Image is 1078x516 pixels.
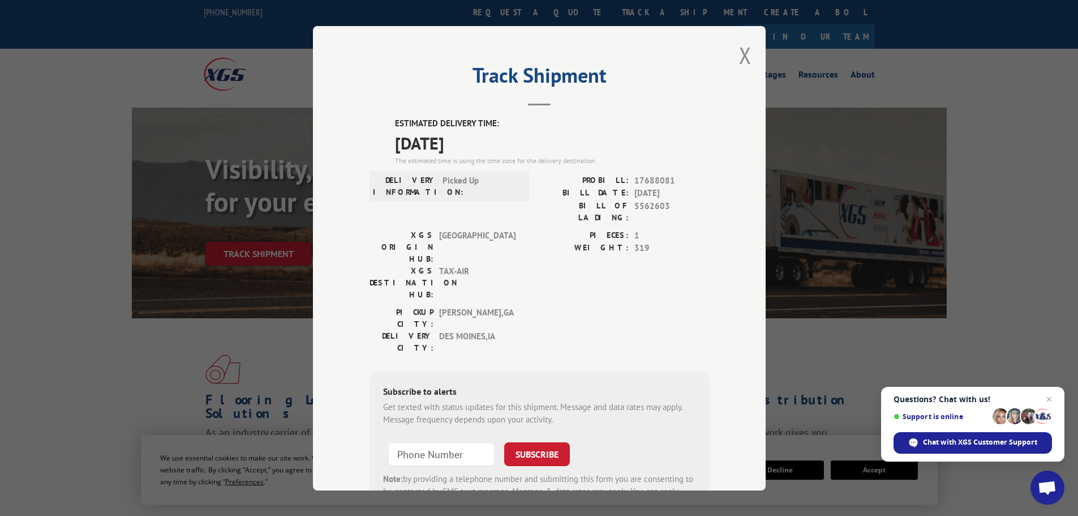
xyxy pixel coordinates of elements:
span: Support is online [894,412,989,421]
span: 17688081 [634,174,709,187]
div: Get texted with status updates for this shipment. Message and data rates may apply. Message frequ... [383,400,695,426]
span: TAX-AIR [439,265,516,300]
span: 1 [634,229,709,242]
label: BILL DATE: [539,187,629,200]
div: The estimated time is using the time zone for the delivery destination. [395,155,709,165]
span: Picked Up [443,174,519,198]
span: Questions? Chat with us! [894,395,1052,404]
button: SUBSCRIBE [504,442,570,466]
div: by providing a telephone number and submitting this form you are consenting to be contacted by SM... [383,472,695,511]
label: XGS ORIGIN HUB: [370,229,433,265]
label: WEIGHT: [539,242,629,255]
button: Close modal [739,40,751,70]
div: Open chat [1030,471,1064,505]
span: DES MOINES , IA [439,330,516,353]
input: Phone Number [388,442,495,466]
label: PICKUP CITY: [370,306,433,330]
label: DELIVERY INFORMATION: [373,174,437,198]
span: Chat with XGS Customer Support [923,437,1037,447]
div: Subscribe to alerts [383,384,695,400]
label: DELIVERY CITY: [370,330,433,353]
strong: Note: [383,473,403,484]
span: [GEOGRAPHIC_DATA] [439,229,516,265]
label: PROBILL: [539,174,629,187]
h2: Track Shipment [370,67,709,89]
span: [DATE] [395,130,709,155]
label: ESTIMATED DELIVERY TIME: [395,117,709,130]
span: 5562603 [634,199,709,223]
span: 319 [634,242,709,255]
span: [DATE] [634,187,709,200]
label: BILL OF LADING: [539,199,629,223]
label: PIECES: [539,229,629,242]
span: [PERSON_NAME] , GA [439,306,516,330]
div: Chat with XGS Customer Support [894,432,1052,454]
label: XGS DESTINATION HUB: [370,265,433,300]
span: Close chat [1042,393,1056,406]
